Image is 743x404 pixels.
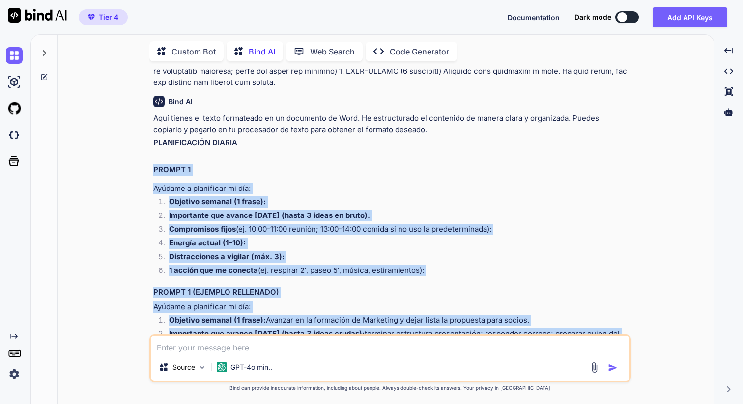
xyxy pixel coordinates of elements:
[161,224,629,238] li: (ej. 10:00-11:00 reunión; 13:00-14:00 comida si no uso la predeterminada):
[79,9,128,25] button: premiumTier 4
[508,12,560,23] button: Documentation
[574,12,611,22] span: Dark mode
[153,301,629,313] p: Ayúdame a planificar mi día:
[589,362,600,373] img: attachment
[230,362,272,372] p: GPT-4o min..
[6,74,23,90] img: ai-studio
[161,328,629,350] li: terminar estructura presentación; responder correos; preparar guion del vídeo corto.
[310,46,355,57] p: Web Search
[169,329,365,338] strong: Importante que avance [DATE] (hasta 3 ideas crudas):
[169,266,258,275] strong: 1 acción que me conecta
[169,211,370,220] strong: Importante que avance [DATE] (hasta 3 ideas en bruto):
[88,14,95,20] img: premium
[653,7,727,27] button: Add API Keys
[169,97,193,107] h6: Bind AI
[8,8,67,23] img: Bind AI
[172,362,195,372] p: Source
[153,183,629,194] p: Ayúdame a planificar mi día:
[6,127,23,143] img: darkCloudIdeIcon
[249,46,275,57] p: Bind AI
[169,238,246,247] strong: Energía actual (1–10):
[608,363,618,373] img: icon
[161,315,629,328] li: Avanzar en la formación de Marketing y dejar lista la propuesta para socios.
[153,164,629,176] h2: PROMPT 1
[390,46,449,57] p: Code Generator
[153,137,629,149] h1: PLANIFICACIÓN DIARIA
[153,287,629,298] h3: PROMPT 1 (EJEMPLO RELLENADO)
[217,362,227,372] img: GPT-4o mini
[169,197,266,206] strong: Objetivo semanal (1 frase):
[169,224,236,234] strong: Compromisos fijos
[6,47,23,64] img: chat
[198,363,206,372] img: Pick Models
[153,113,629,135] p: Aquí tienes el texto formateado en un documento de Word. He estructurado el contenido de manera c...
[169,252,285,261] strong: Distracciones a vigilar (máx. 3):
[508,13,560,22] span: Documentation
[6,100,23,117] img: githubLight
[99,12,118,22] span: Tier 4
[169,315,266,324] strong: Objetivo semanal (1 frase):
[149,384,631,392] p: Bind can provide inaccurate information, including about people. Always double-check its answers....
[6,366,23,382] img: settings
[161,265,629,279] li: (ej. respirar 2′, paseo 5′, música, estiramientos):
[171,46,216,57] p: Custom Bot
